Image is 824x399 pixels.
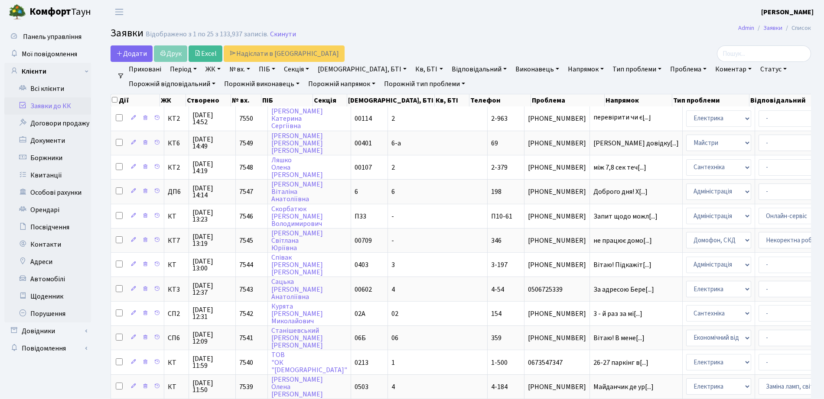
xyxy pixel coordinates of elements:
span: [PHONE_NUMBER] [528,261,586,268]
span: [DATE] 13:19 [192,233,232,247]
img: logo.png [9,3,26,21]
span: 0506725339 [528,286,586,293]
a: Контакти [4,236,91,253]
span: 1 [391,358,395,367]
span: 00709 [355,236,372,245]
a: [PERSON_NAME]ВіталінаАнатоліївна [271,180,323,204]
span: 2-963 [491,114,508,123]
span: Вітаю! В мене[...] [593,333,645,343]
a: Тип проблеми [609,62,665,77]
span: 06Б [355,333,366,343]
span: 6 [355,187,358,196]
span: 0673547347 [528,359,586,366]
a: Скинути [270,30,296,39]
span: 6-а [391,138,401,148]
span: 1-500 [491,358,508,367]
span: 3-197 [491,260,508,270]
a: № вх. [226,62,254,77]
span: 4 [391,382,395,392]
span: 3 - й раз за мі[...] [593,309,642,319]
a: Додати [111,45,153,62]
a: Порожній відповідальний [125,77,219,91]
span: 7547 [239,187,253,196]
a: Клієнти [4,63,91,80]
span: 00602 [355,285,372,294]
span: 26-27 паркінг в[...] [593,358,648,367]
a: ЖК [202,62,224,77]
a: Договори продажу [4,115,91,132]
span: [DATE] 13:23 [192,209,232,223]
span: [PHONE_NUMBER] [528,213,586,220]
span: - [391,236,394,245]
span: КТ [168,213,185,220]
span: 7545 [239,236,253,245]
span: [DATE] 14:52 [192,112,232,125]
a: Скорбатюк[PERSON_NAME]Володимирович [271,204,323,228]
span: 154 [491,309,502,319]
a: Щоденник [4,288,91,305]
th: Телефон [469,94,531,106]
span: 7539 [239,382,253,392]
a: Статус [757,62,790,77]
a: Заявки [763,23,782,32]
th: Створено [186,94,231,106]
span: 3 [391,260,395,270]
input: Пошук... [717,45,811,62]
span: 4 [391,285,395,294]
a: Сацька[PERSON_NAME]Анатоліївна [271,277,323,302]
a: Заявки до КК [4,97,91,115]
span: 00114 [355,114,372,123]
span: 00401 [355,138,372,148]
a: Станішевський[PERSON_NAME][PERSON_NAME] [271,326,323,350]
span: [DATE] 14:49 [192,136,232,150]
li: Список [782,23,811,33]
th: Секція [313,94,347,106]
span: [PHONE_NUMBER] [528,310,586,317]
a: Співак[PERSON_NAME][PERSON_NAME] [271,253,323,277]
span: 7546 [239,212,253,221]
span: не працює домо[...] [593,236,652,245]
span: [PHONE_NUMBER] [528,383,586,390]
span: КТ6 [168,140,185,147]
a: Документи [4,132,91,149]
span: Вітаю! Підкажіт[...] [593,260,651,270]
a: Коментар [712,62,755,77]
a: Напрямок [564,62,607,77]
a: Довідники [4,322,91,340]
th: ЖК [160,94,186,106]
span: За адресою Бере[...] [593,285,654,294]
span: 6 [391,187,395,196]
a: Орендарі [4,201,91,219]
a: Порожній напрямок [305,77,379,91]
span: 7541 [239,333,253,343]
span: Доброго дня! Х[...] [593,187,648,196]
span: [PHONE_NUMBER] [528,335,586,341]
nav: breadcrumb [725,19,824,37]
th: Тип проблеми [672,94,749,106]
span: [DATE] 12:37 [192,282,232,296]
span: Майданчик де ур[...] [593,382,654,392]
span: Додати [116,49,147,58]
a: Порушення [4,305,91,322]
a: ЛяшкоОлена[PERSON_NAME] [271,155,323,180]
span: П10-61 [491,212,512,221]
span: КТ [168,261,185,268]
span: СП6 [168,335,185,341]
span: 7550 [239,114,253,123]
a: Курята[PERSON_NAME]Миколайович [271,302,323,326]
span: 0213 [355,358,368,367]
a: Мої повідомлення [4,45,91,63]
th: Напрямок [605,94,672,106]
a: Повідомлення [4,340,91,357]
span: [PERSON_NAME] довідку[...] [593,138,679,148]
th: ПІБ [261,94,313,106]
button: Переключити навігацію [108,5,130,19]
span: Заявки [111,26,143,41]
span: 2-379 [491,163,508,172]
span: 0503 [355,382,368,392]
div: Відображено з 1 по 25 з 133,937 записів. [146,30,268,39]
a: Всі клієнти [4,80,91,97]
th: [DEMOGRAPHIC_DATA], БТІ [347,94,435,106]
a: Порожній тип проблеми [381,77,469,91]
span: [DATE] 11:59 [192,355,232,369]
